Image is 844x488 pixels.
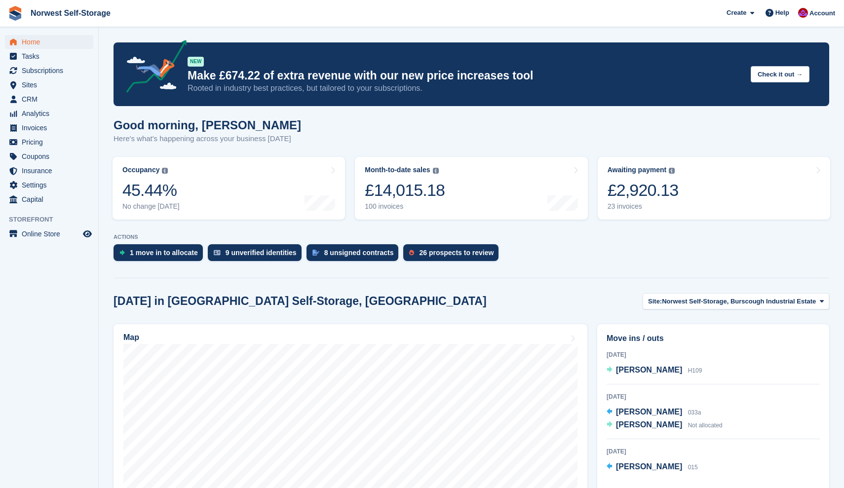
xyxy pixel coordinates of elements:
span: Site: [648,297,662,306]
div: 100 invoices [365,202,445,211]
div: Occupancy [122,166,159,174]
a: 1 move in to allocate [114,244,208,266]
button: Site: Norwest Self-Storage, Burscough Industrial Estate [643,293,829,309]
div: Month-to-date sales [365,166,430,174]
div: [DATE] [607,447,820,456]
span: Create [727,8,746,18]
p: Here's what's happening across your business [DATE] [114,133,301,145]
span: Capital [22,192,81,206]
a: Month-to-date sales £14,015.18 100 invoices [355,157,587,220]
span: Account [809,8,835,18]
a: menu [5,64,93,77]
a: menu [5,78,93,92]
a: 9 unverified identities [208,244,307,266]
a: menu [5,107,93,120]
span: Tasks [22,49,81,63]
span: Sites [22,78,81,92]
span: Subscriptions [22,64,81,77]
div: £2,920.13 [608,180,679,200]
img: icon-info-grey-7440780725fd019a000dd9b08b2336e03edf1995a4989e88bcd33f0948082b44.svg [162,168,168,174]
span: Invoices [22,121,81,135]
img: verify_identity-adf6edd0f0f0b5bbfe63781bf79b02c33cf7c696d77639b501bdc392416b5a36.svg [214,250,221,256]
div: [DATE] [607,392,820,401]
a: [PERSON_NAME] Not allocated [607,419,723,432]
span: H109 [688,367,702,374]
a: menu [5,49,93,63]
div: 9 unverified identities [226,249,297,257]
h2: Move ins / outs [607,333,820,344]
a: 8 unsigned contracts [307,244,404,266]
div: No change [DATE] [122,202,180,211]
img: price-adjustments-announcement-icon-8257ccfd72463d97f412b2fc003d46551f7dbcb40ab6d574587a9cd5c0d94... [118,40,187,96]
div: £14,015.18 [365,180,445,200]
span: Settings [22,178,81,192]
div: 1 move in to allocate [130,249,198,257]
a: [PERSON_NAME] H109 [607,364,702,377]
p: Make £674.22 of extra revenue with our new price increases tool [188,69,743,83]
a: Occupancy 45.44% No change [DATE] [113,157,345,220]
span: Pricing [22,135,81,149]
div: NEW [188,57,204,67]
p: Rooted in industry best practices, but tailored to your subscriptions. [188,83,743,94]
span: [PERSON_NAME] [616,408,682,416]
span: Storefront [9,215,98,225]
a: menu [5,135,93,149]
span: Coupons [22,150,81,163]
a: menu [5,150,93,163]
a: Norwest Self-Storage [27,5,115,21]
span: Norwest Self-Storage, Burscough Industrial Estate [662,297,816,306]
a: menu [5,227,93,241]
a: menu [5,164,93,178]
span: [PERSON_NAME] [616,462,682,471]
a: menu [5,35,93,49]
a: menu [5,192,93,206]
span: 015 [688,464,698,471]
a: Preview store [81,228,93,240]
a: [PERSON_NAME] 033a [607,406,701,419]
img: prospect-51fa495bee0391a8d652442698ab0144808aea92771e9ea1ae160a38d050c398.svg [409,250,414,256]
span: Home [22,35,81,49]
span: Online Store [22,227,81,241]
span: Insurance [22,164,81,178]
a: menu [5,178,93,192]
span: [PERSON_NAME] [616,366,682,374]
img: contract_signature_icon-13c848040528278c33f63329250d36e43548de30e8caae1d1a13099fd9432cc5.svg [312,250,319,256]
div: 45.44% [122,180,180,200]
img: stora-icon-8386f47178a22dfd0bd8f6a31ec36ba5ce8667c1dd55bd0f319d3a0aa187defe.svg [8,6,23,21]
img: icon-info-grey-7440780725fd019a000dd9b08b2336e03edf1995a4989e88bcd33f0948082b44.svg [433,168,439,174]
span: Analytics [22,107,81,120]
a: menu [5,121,93,135]
button: Check it out → [751,66,809,82]
span: CRM [22,92,81,106]
div: Awaiting payment [608,166,667,174]
img: move_ins_to_allocate_icon-fdf77a2bb77ea45bf5b3d319d69a93e2d87916cf1d5bf7949dd705db3b84f3ca.svg [119,250,125,256]
h2: Map [123,333,139,342]
p: ACTIONS [114,234,829,240]
div: 26 prospects to review [419,249,494,257]
a: menu [5,92,93,106]
span: [PERSON_NAME] [616,420,682,429]
div: [DATE] [607,350,820,359]
div: 8 unsigned contracts [324,249,394,257]
img: Daniel Grensinger [798,8,808,18]
a: [PERSON_NAME] 015 [607,461,698,474]
span: 033a [688,409,701,416]
h2: [DATE] in [GEOGRAPHIC_DATA] Self-Storage, [GEOGRAPHIC_DATA] [114,295,487,308]
h1: Good morning, [PERSON_NAME] [114,118,301,132]
span: Not allocated [688,422,723,429]
div: 23 invoices [608,202,679,211]
img: icon-info-grey-7440780725fd019a000dd9b08b2336e03edf1995a4989e88bcd33f0948082b44.svg [669,168,675,174]
a: 26 prospects to review [403,244,503,266]
span: Help [775,8,789,18]
a: Awaiting payment £2,920.13 23 invoices [598,157,830,220]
